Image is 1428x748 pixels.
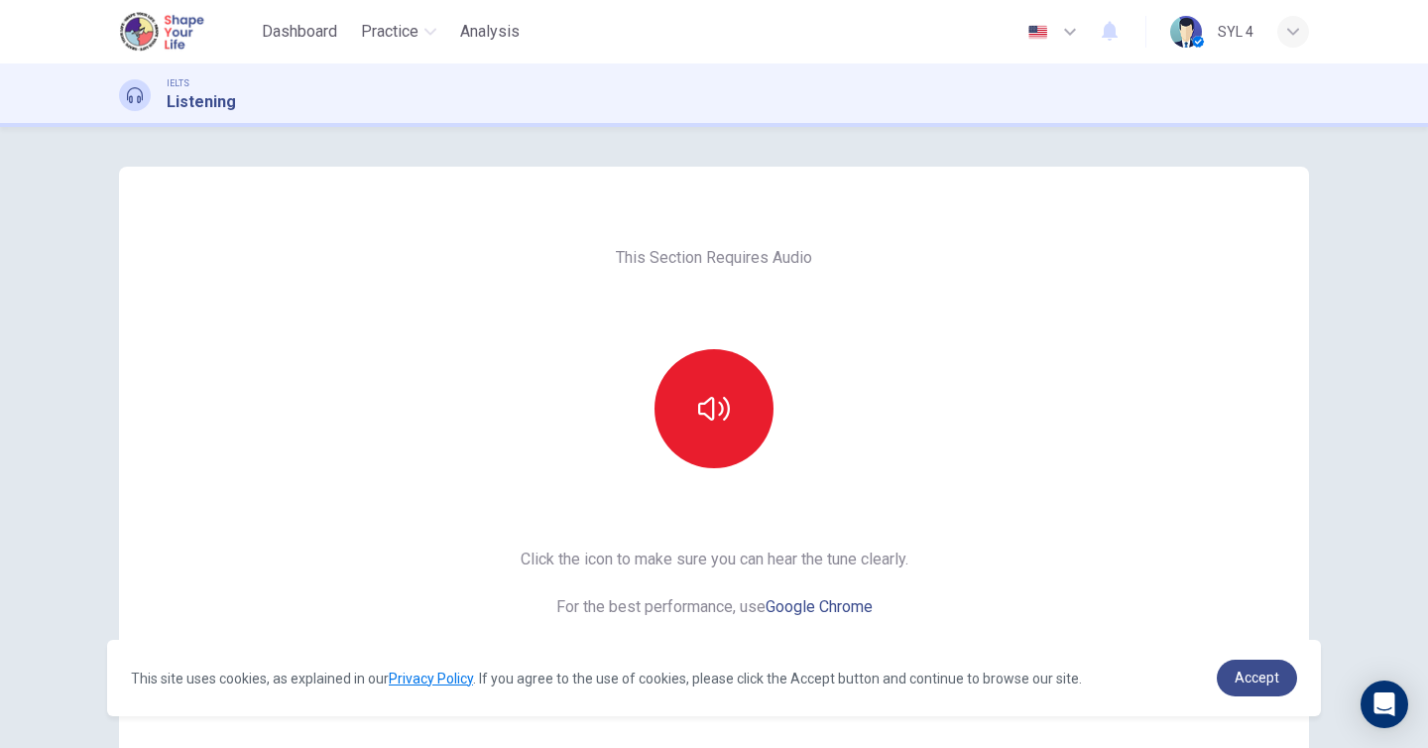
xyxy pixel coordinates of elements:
span: Dashboard [262,20,337,44]
button: Practice [353,14,444,50]
div: Open Intercom Messenger [1361,681,1408,728]
span: Analysis [460,20,520,44]
span: Practice [361,20,418,44]
img: Shape Your Life logo [119,12,208,52]
h1: Listening [167,90,236,114]
a: Privacy Policy [389,671,473,686]
a: dismiss cookie message [1217,660,1297,696]
img: en [1025,25,1050,40]
span: This site uses cookies, as explained in our . If you agree to the use of cookies, please click th... [131,671,1082,686]
a: Google Chrome [766,597,873,616]
a: Shape Your Life logo [119,12,254,52]
div: SYL 4 [1218,20,1253,44]
span: IELTS [167,76,189,90]
button: Analysis [452,14,528,50]
span: Click the icon to make sure you can hear the tune clearly. [521,548,908,571]
span: Accept [1235,670,1279,686]
button: Dashboard [254,14,345,50]
div: cookieconsent [107,640,1321,716]
span: For the best performance, use [521,595,908,619]
span: This Section Requires Audio [616,246,812,270]
img: Profile picture [1170,16,1202,48]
